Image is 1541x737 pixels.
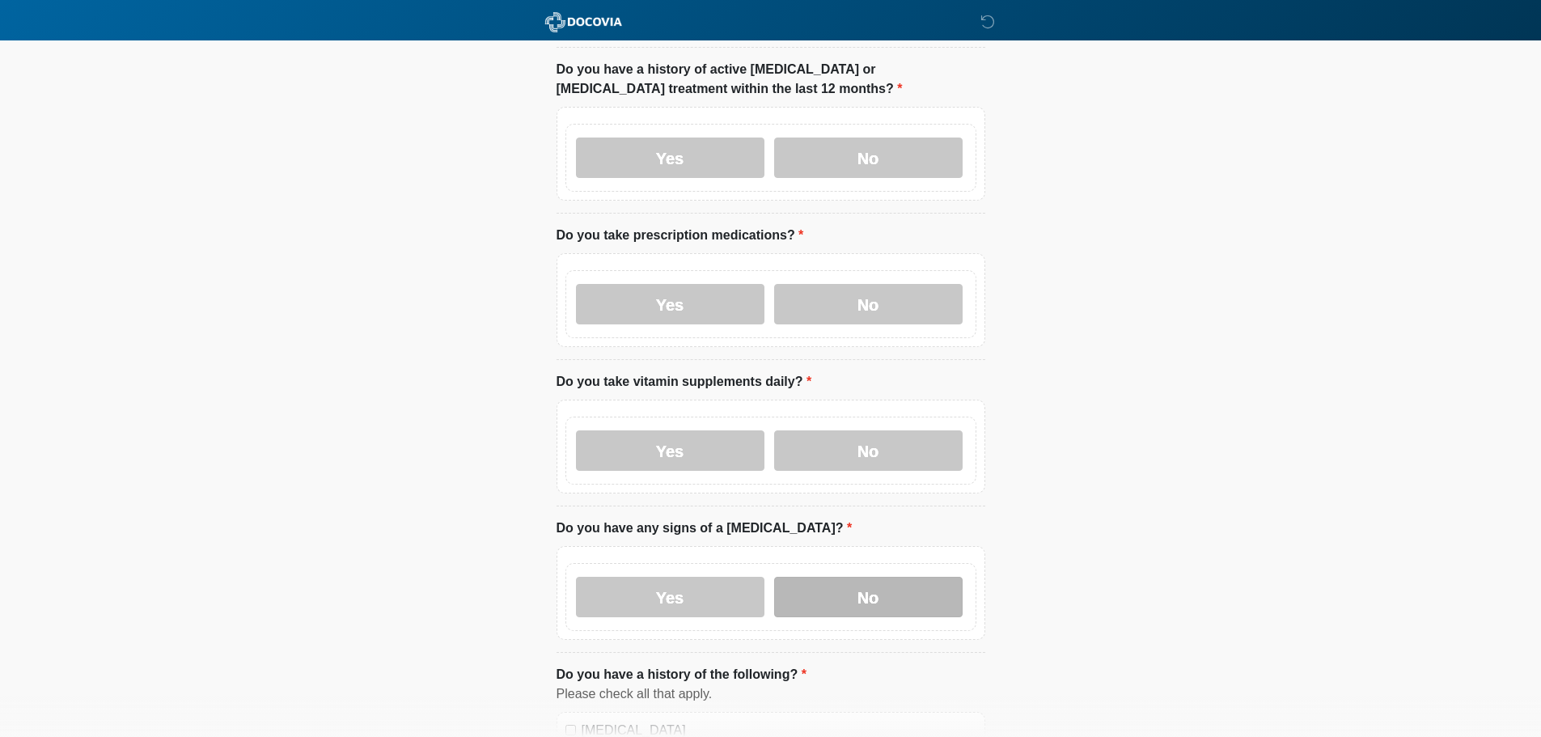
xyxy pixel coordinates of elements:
label: Do you take vitamin supplements daily? [557,372,812,392]
label: Yes [576,284,764,324]
img: ABC Med Spa- GFEase Logo [540,12,627,32]
label: No [774,138,963,178]
label: Yes [576,138,764,178]
label: Yes [576,430,764,471]
label: Do you have any signs of a [MEDICAL_DATA]? [557,519,853,538]
label: No [774,577,963,617]
div: Please check all that apply. [557,684,985,704]
label: Do you take prescription medications? [557,226,804,245]
label: Do you have a history of active [MEDICAL_DATA] or [MEDICAL_DATA] treatment within the last 12 mon... [557,60,985,99]
label: No [774,430,963,471]
label: Do you have a history of the following? [557,665,806,684]
label: No [774,284,963,324]
input: [MEDICAL_DATA] [565,725,576,735]
label: Yes [576,577,764,617]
